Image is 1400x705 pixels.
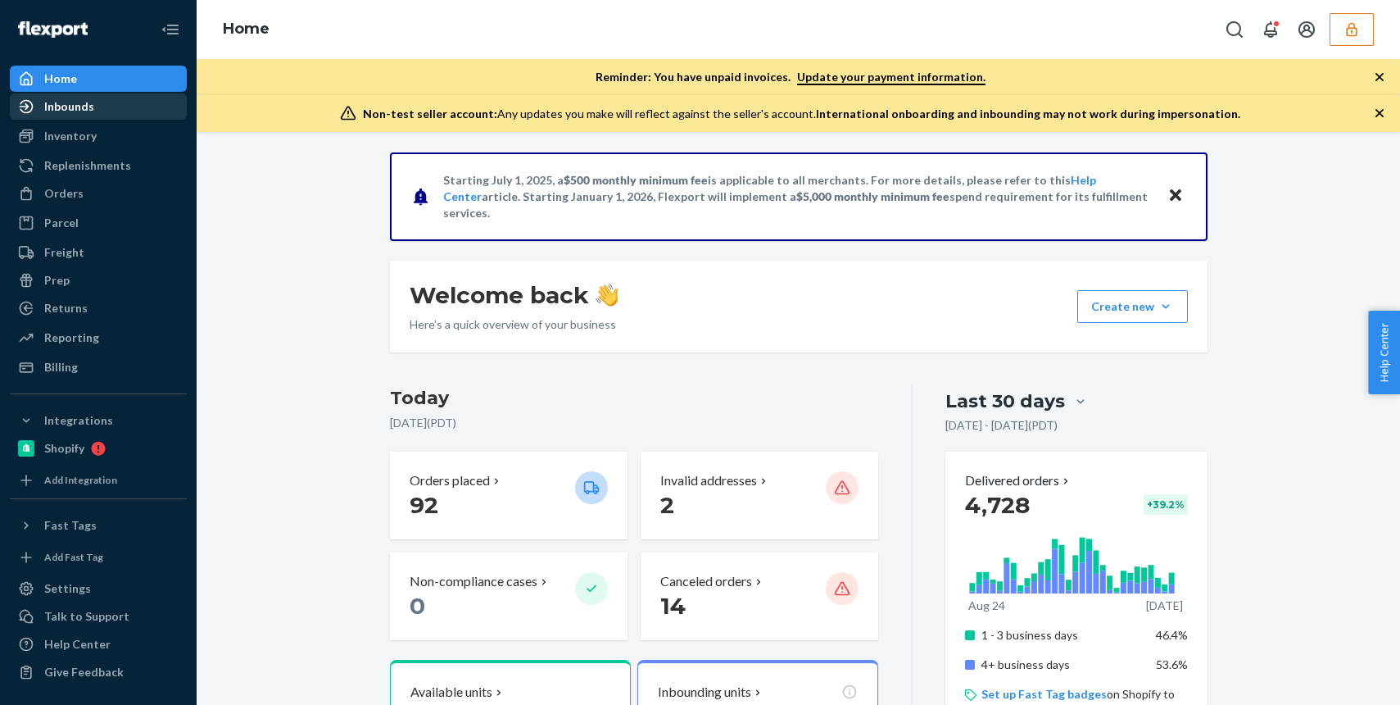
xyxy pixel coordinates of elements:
button: Create new [1077,290,1188,323]
a: Returns [10,295,187,321]
a: Home [223,20,270,38]
div: Reporting [44,330,99,346]
a: Billing [10,354,187,380]
div: Inbounds [44,98,94,115]
p: [DATE] [1146,598,1183,614]
img: hand-wave emoji [596,284,618,307]
div: Fast Tags [44,517,97,534]
h1: Welcome back [410,280,618,310]
button: Orders placed 92 [390,452,628,539]
span: International onboarding and inbounding may not work during impersonation. [816,107,1240,121]
div: + 39.2 % [1144,494,1188,515]
div: Help Center [44,636,111,653]
p: Reminder: You have unpaid invoices. [596,69,985,85]
span: 4,728 [965,491,1030,519]
a: Reporting [10,325,187,351]
button: Give Feedback [10,659,187,685]
div: Integrations [44,412,113,429]
button: Open notifications [1254,13,1287,46]
div: Prep [44,272,70,289]
p: Canceled orders [660,572,752,591]
p: Here’s a quick overview of your business [410,316,618,333]
a: Shopify [10,435,187,462]
button: Canceled orders 14 [641,553,878,640]
a: Help Center [10,631,187,657]
div: Any updates you make will reflect against the seller's account. [363,106,1240,122]
p: Inbounding units [658,683,751,702]
button: Close Navigation [154,13,187,46]
p: [DATE] - [DATE] ( PDT ) [945,417,1058,434]
span: $500 monthly minimum fee [564,173,708,187]
span: 46.4% [1156,628,1188,642]
p: 4+ business days [981,657,1143,673]
p: Orders placed [410,471,490,490]
p: [DATE] ( PDT ) [390,415,879,431]
div: Give Feedback [44,664,124,680]
a: Add Fast Tag [10,545,187,569]
button: Fast Tags [10,512,187,539]
button: Invalid addresses 2 [641,452,878,539]
span: $5,000 monthly minimum fee [796,189,949,203]
span: 14 [660,592,686,620]
p: 1 - 3 business days [981,627,1143,644]
p: Invalid addresses [660,471,757,490]
a: Home [10,66,187,92]
div: Talk to Support [44,608,129,625]
button: Delivered orders [965,471,1072,490]
p: Aug 24 [968,598,1005,614]
div: Add Fast Tag [44,550,103,564]
button: Close [1165,184,1186,208]
a: Inbounds [10,93,187,120]
a: Set up Fast Tag badges [981,687,1107,701]
button: Integrations [10,407,187,434]
div: Add Integration [44,473,117,487]
a: Settings [10,575,187,602]
a: Prep [10,267,187,293]
div: Parcel [44,215,79,231]
div: Billing [44,359,78,375]
div: Replenishments [44,157,131,174]
div: Last 30 days [945,389,1065,414]
a: Talk to Support [10,603,187,630]
div: Orders [44,185,84,202]
p: Available units [410,683,492,702]
div: Freight [44,244,84,261]
button: Open account menu [1290,13,1323,46]
span: 53.6% [1156,657,1188,671]
span: 0 [410,592,425,620]
a: Update your payment information. [797,70,985,85]
a: Add Integration [10,468,187,492]
div: Inventory [44,128,97,144]
div: Shopify [44,440,84,457]
ol: breadcrumbs [210,6,283,53]
div: Returns [44,300,88,316]
a: Freight [10,239,187,266]
a: Replenishments [10,152,187,179]
span: Non-test seller account: [363,107,497,121]
a: Inventory [10,123,187,149]
p: Non-compliance cases [410,572,537,591]
img: Flexport logo [18,21,88,38]
button: Non-compliance cases 0 [390,553,628,640]
a: Parcel [10,210,187,236]
span: 2 [660,491,674,519]
p: Starting July 1, 2025, a is applicable to all merchants. For more details, please refer to this a... [443,172,1152,221]
div: Settings [44,580,91,597]
span: 92 [410,491,438,519]
button: Open Search Box [1218,13,1251,46]
a: Orders [10,180,187,207]
div: Home [44,70,77,87]
h3: Today [390,385,879,412]
button: Help Center [1368,311,1400,394]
